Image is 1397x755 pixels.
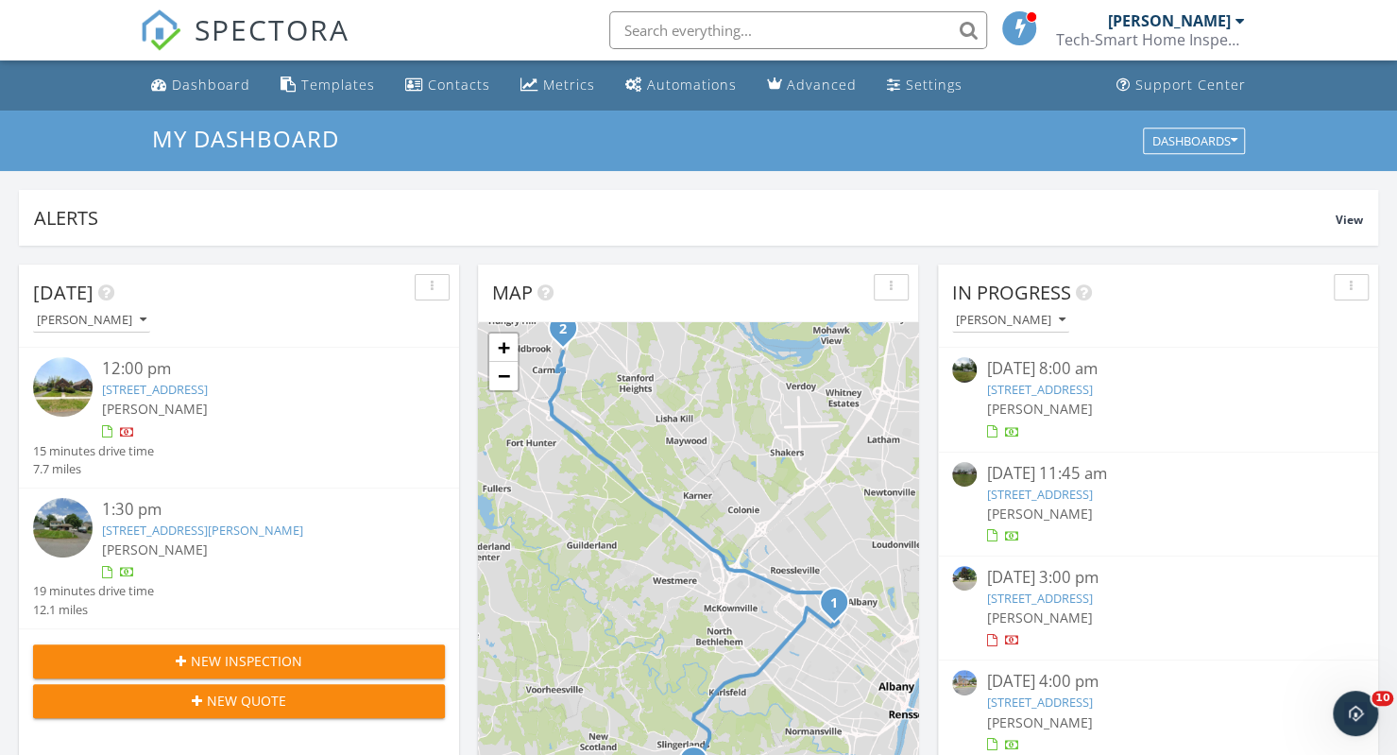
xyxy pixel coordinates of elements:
[952,670,1364,754] a: [DATE] 4:00 pm [STREET_ADDRESS] [PERSON_NAME]
[144,68,258,103] a: Dashboard
[1143,128,1245,154] button: Dashboards
[830,597,838,610] i: 1
[1135,76,1246,94] div: Support Center
[986,357,1329,381] div: [DATE] 8:00 am
[543,76,595,94] div: Metrics
[563,328,574,339] div: 108 George Endries Drive, Schenectady, NY 12303
[952,462,977,487] img: streetview
[33,357,445,478] a: 12:00 pm [STREET_ADDRESS] [PERSON_NAME] 15 minutes drive time 7.7 miles
[906,76,963,94] div: Settings
[952,670,977,695] img: streetview
[172,76,250,94] div: Dashboard
[759,68,864,103] a: Advanced
[1333,691,1378,736] iframe: Intercom live chat
[33,582,154,600] div: 19 minutes drive time
[33,601,154,619] div: 12.1 miles
[33,498,445,619] a: 1:30 pm [STREET_ADDRESS][PERSON_NAME] [PERSON_NAME] 19 minutes drive time 12.1 miles
[952,462,1364,546] a: [DATE] 11:45 am [STREET_ADDRESS] [PERSON_NAME]
[1151,134,1236,147] div: Dashboards
[986,694,1092,711] a: [STREET_ADDRESS]
[952,566,1364,650] a: [DATE] 3:00 pm [STREET_ADDRESS] [PERSON_NAME]
[492,280,533,305] span: Map
[37,314,146,327] div: [PERSON_NAME]
[513,68,603,103] a: Metrics
[956,314,1065,327] div: [PERSON_NAME]
[207,691,286,711] span: New Quote
[952,357,977,382] img: streetview
[152,123,339,154] span: My Dashboard
[1108,11,1231,30] div: [PERSON_NAME]
[952,566,977,591] img: streetview
[33,460,154,478] div: 7.7 miles
[195,9,349,49] span: SPECTORA
[647,76,737,94] div: Automations
[986,400,1092,418] span: [PERSON_NAME]
[102,498,411,522] div: 1:30 pm
[191,651,302,671] span: New Inspection
[1336,212,1363,228] span: View
[986,462,1329,486] div: [DATE] 11:45 am
[834,602,845,613] div: 526 Bradford St, Albany, NY 12206
[489,362,518,390] a: Zoom out
[986,590,1092,607] a: [STREET_ADDRESS]
[1056,30,1245,49] div: Tech-Smart Home Inspections, LLC
[787,76,857,94] div: Advanced
[33,280,94,305] span: [DATE]
[33,442,154,460] div: 15 minutes drive time
[618,68,744,103] a: Automations (Basic)
[102,541,208,558] span: [PERSON_NAME]
[489,334,518,362] a: Zoom in
[986,670,1329,694] div: [DATE] 4:00 pm
[609,11,987,49] input: Search everything...
[34,205,1336,231] div: Alerts
[102,522,303,539] a: [STREET_ADDRESS][PERSON_NAME]
[33,357,93,417] img: streetview
[33,308,150,334] button: [PERSON_NAME]
[1371,691,1393,706] span: 10
[952,308,1069,334] button: [PERSON_NAME]
[33,644,445,678] button: New Inspection
[1109,68,1253,103] a: Support Center
[33,684,445,718] button: New Quote
[428,76,490,94] div: Contacts
[986,486,1092,503] a: [STREET_ADDRESS]
[986,566,1329,590] div: [DATE] 3:00 pm
[986,505,1092,523] span: [PERSON_NAME]
[986,713,1092,731] span: [PERSON_NAME]
[301,76,375,94] div: Templates
[273,68,383,103] a: Templates
[952,357,1364,441] a: [DATE] 8:00 am [STREET_ADDRESS] [PERSON_NAME]
[102,400,208,418] span: [PERSON_NAME]
[559,323,567,336] i: 2
[33,498,93,558] img: streetview
[398,68,498,103] a: Contacts
[986,381,1092,398] a: [STREET_ADDRESS]
[102,381,208,398] a: [STREET_ADDRESS]
[140,9,181,51] img: The Best Home Inspection Software - Spectora
[952,280,1071,305] span: In Progress
[140,26,349,65] a: SPECTORA
[879,68,970,103] a: Settings
[986,609,1092,626] span: [PERSON_NAME]
[102,357,411,381] div: 12:00 pm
